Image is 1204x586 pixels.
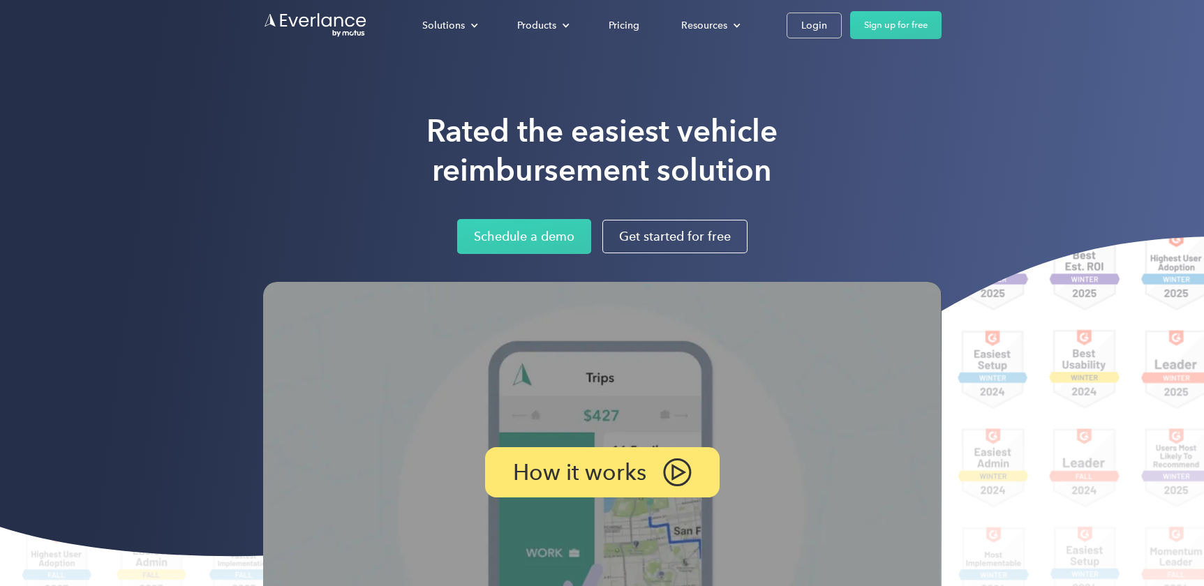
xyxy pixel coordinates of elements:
[850,11,942,39] a: Sign up for free
[513,463,646,482] p: How it works
[595,13,653,38] a: Pricing
[787,13,842,38] a: Login
[457,219,591,254] a: Schedule a demo
[609,17,639,34] div: Pricing
[263,12,368,38] a: Go to homepage
[602,220,748,253] a: Get started for free
[681,17,727,34] div: Resources
[801,17,827,34] div: Login
[517,17,556,34] div: Products
[426,112,778,190] h1: Rated the easiest vehicle reimbursement solution
[422,17,465,34] div: Solutions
